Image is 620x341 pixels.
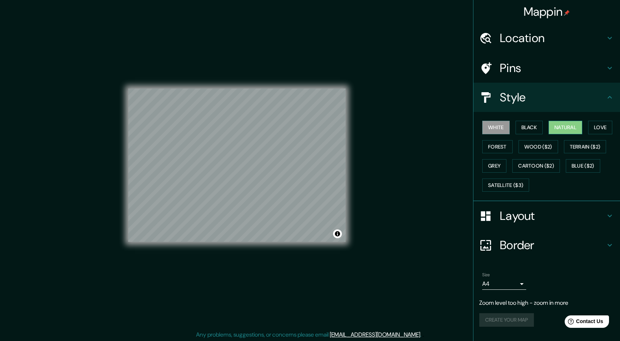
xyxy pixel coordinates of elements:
button: Satellite ($3) [482,179,529,192]
button: White [482,121,510,134]
div: . [421,330,422,339]
h4: Mappin [524,4,570,19]
button: Forest [482,140,513,154]
img: pin-icon.png [564,10,570,16]
canvas: Map [128,89,346,242]
button: Blue ($2) [566,159,600,173]
div: Location [473,23,620,53]
a: [EMAIL_ADDRESS][DOMAIN_NAME] [330,331,420,338]
p: Any problems, suggestions, or concerns please email . [196,330,421,339]
button: Wood ($2) [518,140,558,154]
div: Border [473,231,620,260]
button: Toggle attribution [333,229,342,238]
div: Pins [473,53,620,83]
button: Love [588,121,612,134]
h4: Layout [500,209,605,223]
button: Natural [549,121,582,134]
button: Cartoon ($2) [512,159,560,173]
div: Style [473,83,620,112]
div: A4 [482,278,526,290]
div: Layout [473,201,620,231]
h4: Border [500,238,605,252]
h4: Style [500,90,605,105]
button: Black [516,121,543,134]
h4: Pins [500,61,605,75]
div: . [422,330,424,339]
button: Terrain ($2) [564,140,606,154]
button: Grey [482,159,506,173]
h4: Location [500,31,605,45]
label: Size [482,272,490,278]
iframe: Help widget launcher [555,312,612,333]
p: Zoom level too high - zoom in more [479,299,614,307]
